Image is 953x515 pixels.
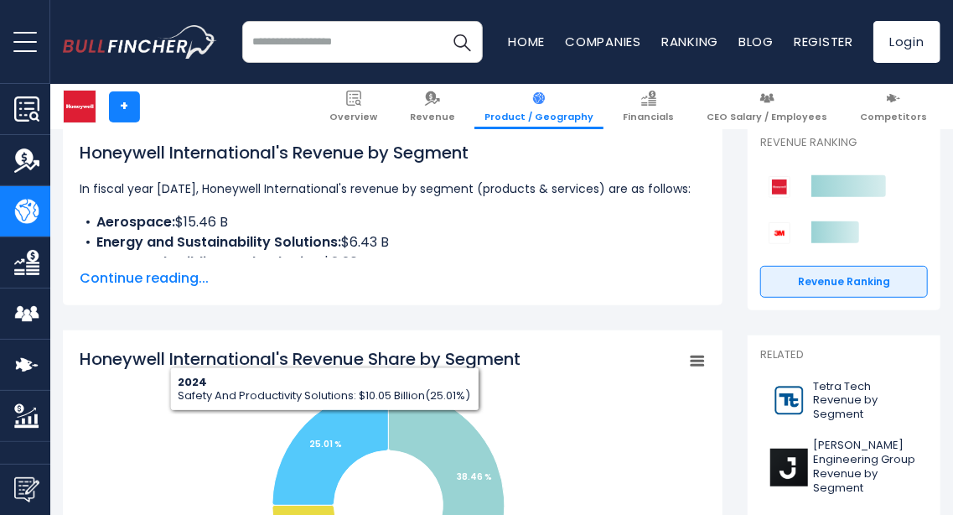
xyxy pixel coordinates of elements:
[697,84,837,129] a: CEO Salary / Employees
[850,84,937,129] a: Competitors
[707,111,827,122] span: CEO Salary / Employees
[63,25,217,58] img: bullfincher logo
[309,438,342,450] tspan: 25.01 %
[400,84,465,129] a: Revenue
[80,252,706,273] li: $8.26 B
[623,111,674,122] span: Financials
[80,179,706,199] p: In fiscal year [DATE], Honeywell International's revenue by segment (products & services) are as ...
[80,212,706,232] li: $15.46 B
[760,376,928,427] a: Tetra Tech Revenue by Segment
[873,21,940,63] a: Login
[80,268,706,289] span: Continue reading...
[80,347,521,371] tspan: Honeywell International's Revenue Share by Segment
[109,91,140,122] a: +
[319,84,387,129] a: Overview
[661,33,718,50] a: Ranking
[769,176,790,198] img: Honeywell International competitors logo
[63,25,242,58] a: Go to homepage
[96,212,175,231] b: Aerospace:
[770,449,808,486] img: J logo
[410,111,455,122] span: Revenue
[484,111,593,122] span: Product / Geography
[64,91,96,122] img: HON logo
[80,140,706,165] h1: Honeywell International's Revenue by Segment
[760,434,928,500] a: [PERSON_NAME] Engineering Group Revenue by Segment
[813,380,918,423] span: Tetra Tech Revenue by Segment
[565,33,641,50] a: Companies
[769,222,790,244] img: 3M Company competitors logo
[441,21,483,63] button: Search
[96,232,341,252] b: Energy and Sustainability Solutions:
[508,33,545,50] a: Home
[457,471,492,483] tspan: 38.46 %
[860,111,927,122] span: Competitors
[794,33,853,50] a: Register
[760,348,928,362] p: Related
[760,136,928,150] p: Revenue Ranking
[474,84,603,129] a: Product / Geography
[80,232,706,252] li: $6.43 B
[96,252,323,272] b: Home And Building Technologies:
[813,439,918,496] span: [PERSON_NAME] Engineering Group Revenue by Segment
[329,111,377,122] span: Overview
[613,84,684,129] a: Financials
[770,382,808,419] img: TTEK logo
[738,33,774,50] a: Blog
[760,266,928,298] a: Revenue Ranking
